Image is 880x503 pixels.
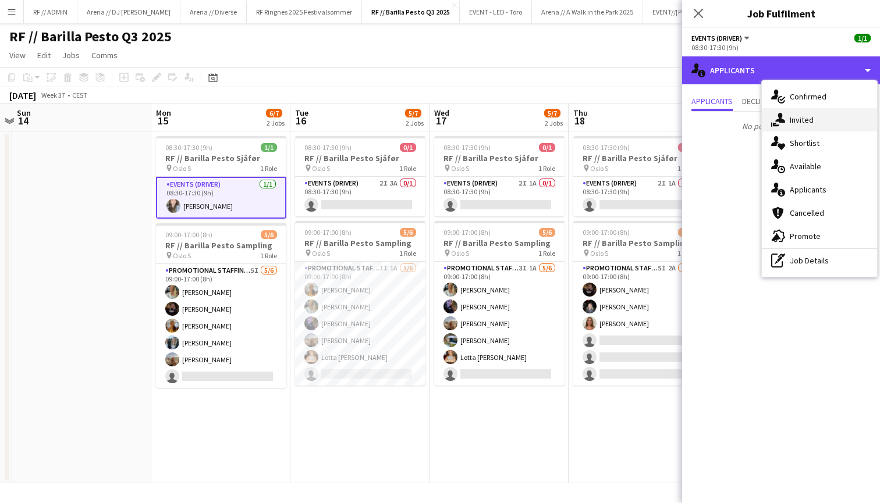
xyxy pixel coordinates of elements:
div: Cancelled [762,201,877,224]
span: 5/6 [261,230,277,239]
div: Confirmed [762,85,877,108]
span: 17 [432,114,449,127]
span: 09:00-17:00 (8h) [443,228,491,237]
button: EVENT//[PERSON_NAME] 2025 [643,1,750,23]
span: 09:00-17:00 (8h) [304,228,352,237]
h3: RF // Barilla Pesto Sampling [295,238,425,248]
div: [DATE] [9,90,36,101]
span: Comms [91,50,118,60]
span: Oslo S [312,249,330,258]
div: 08:30-17:30 (9h) [691,43,871,52]
h3: RF // Barilla Pesto Sjåfør [573,153,704,163]
span: 18 [572,114,588,127]
div: Available [762,155,877,178]
span: 1 Role [538,249,555,258]
button: Arena // DJ [PERSON_NAME] [77,1,180,23]
span: 0/1 [400,143,416,152]
span: 6/7 [266,109,282,117]
div: Applicants [682,56,880,84]
span: 5/6 [400,228,416,237]
span: 0/1 [539,143,555,152]
button: Arena // Diverse [180,1,247,23]
span: 1 Role [399,249,416,258]
span: Oslo S [173,251,191,260]
span: Sun [17,108,31,118]
span: Edit [37,50,51,60]
div: 2 Jobs [406,119,424,127]
span: Wed [434,108,449,118]
span: 16 [293,114,308,127]
button: RF // ADMIN [24,1,77,23]
span: Oslo S [590,164,608,173]
a: Jobs [58,48,84,63]
app-card-role: Promotional Staffing (Sampling Staff)5I2A3/609:00-17:00 (8h)[PERSON_NAME][PERSON_NAME][PERSON_NAME] [573,262,704,386]
span: Tue [295,108,308,118]
span: 08:30-17:30 (9h) [443,143,491,152]
h3: Job Fulfilment [682,6,880,21]
div: Job Details [762,249,877,272]
span: 1 Role [399,164,416,173]
h3: RF // Barilla Pesto Sjåfør [295,153,425,163]
div: CEST [72,91,87,99]
h3: RF // Barilla Pesto Sjåfør [156,153,286,163]
span: 08:30-17:30 (9h) [304,143,352,152]
app-job-card: 08:30-17:30 (9h)0/1RF // Barilla Pesto Sjåfør Oslo S1 RoleEvents (Driver)2I3A0/108:30-17:30 (9h) [295,136,425,216]
span: 5/7 [544,109,560,117]
span: Events (Driver) [691,34,742,42]
app-job-card: 08:30-17:30 (9h)0/1RF // Barilla Pesto Sjåfør Oslo S1 RoleEvents (Driver)2I1A0/108:30-17:30 (9h) [434,136,565,216]
div: Invited [762,108,877,131]
app-card-role: Promotional Staffing (Sampling Staff)5I5/609:00-17:00 (8h)[PERSON_NAME][PERSON_NAME][PERSON_NAME]... [156,264,286,388]
span: 5/6 [539,228,555,237]
h3: RF // Barilla Pesto Sjåfør [434,153,565,163]
div: Shortlist [762,131,877,155]
h1: RF // Barilla Pesto Q3 2025 [9,28,172,45]
app-card-role: Events (Driver)2I1A0/108:30-17:30 (9h) [434,177,565,216]
app-job-card: 09:00-17:00 (8h)5/6RF // Barilla Pesto Sampling Oslo S1 RolePromotional Staffing (Sampling Staff)... [156,223,286,388]
app-card-role: Events (Driver)1/108:30-17:30 (9h)[PERSON_NAME] [156,177,286,219]
button: EVENT - LED - Toro [460,1,532,23]
span: 08:30-17:30 (9h) [165,143,212,152]
span: Jobs [62,50,80,60]
span: 1/1 [854,34,871,42]
app-job-card: 08:30-17:30 (9h)1/1RF // Barilla Pesto Sjåfør Oslo S1 RoleEvents (Driver)1/108:30-17:30 (9h)[PERS... [156,136,286,219]
span: 1 Role [538,164,555,173]
span: 1 Role [260,164,277,173]
app-card-role: Promotional Staffing (Sampling Staff)3I1A5/609:00-17:00 (8h)[PERSON_NAME][PERSON_NAME][PERSON_NAM... [434,262,565,386]
app-card-role: Events (Driver)2I3A0/108:30-17:30 (9h) [295,177,425,216]
app-card-role: Promotional Staffing (Sampling Staff)1I1A5/609:00-17:00 (8h)[PERSON_NAME][PERSON_NAME][PERSON_NAM... [295,262,425,386]
h3: RF // Barilla Pesto Sampling [156,240,286,251]
a: Edit [33,48,55,63]
app-job-card: 08:30-17:30 (9h)0/1RF // Barilla Pesto Sjåfør Oslo S1 RoleEvents (Driver)2I1A0/108:30-17:30 (9h) [573,136,704,216]
span: 08:30-17:30 (9h) [583,143,630,152]
span: Oslo S [173,164,191,173]
div: 09:00-17:00 (8h)3/6RF // Barilla Pesto Sampling Oslo S1 RolePromotional Staffing (Sampling Staff)... [573,221,704,386]
span: Thu [573,108,588,118]
span: Oslo S [312,164,330,173]
a: View [5,48,30,63]
h3: RF // Barilla Pesto Sampling [434,238,565,248]
p: No pending applicants [682,116,880,136]
span: 1 Role [677,164,694,173]
app-job-card: 09:00-17:00 (8h)5/6RF // Barilla Pesto Sampling Oslo S1 RolePromotional Staffing (Sampling Staff)... [434,221,565,386]
button: Events (Driver) [691,34,751,42]
span: Mon [156,108,171,118]
span: 0/1 [678,143,694,152]
div: Applicants [762,178,877,201]
button: RF // Barilla Pesto Q3 2025 [362,1,460,23]
app-job-card: 09:00-17:00 (8h)5/6RF // Barilla Pesto Sampling Oslo S1 RolePromotional Staffing (Sampling Staff)... [295,221,425,386]
span: Oslo S [451,249,469,258]
span: 5/7 [405,109,421,117]
span: 1/1 [261,143,277,152]
span: 09:00-17:00 (8h) [165,230,212,239]
span: Declined [742,97,774,105]
div: 2 Jobs [545,119,563,127]
span: 3/6 [678,228,694,237]
span: 09:00-17:00 (8h) [583,228,630,237]
span: 15 [154,114,171,127]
